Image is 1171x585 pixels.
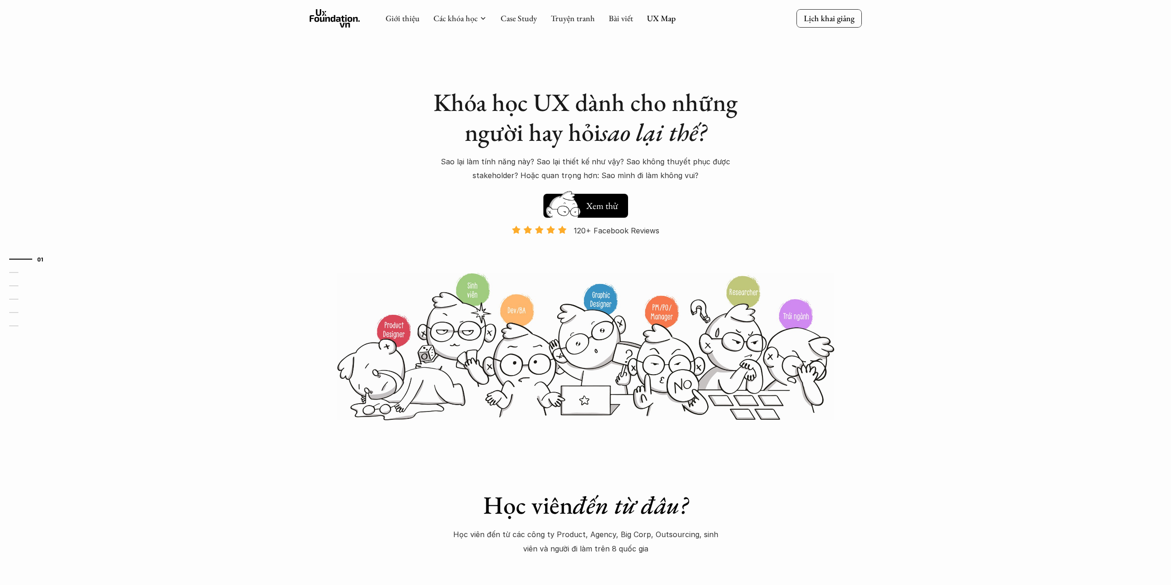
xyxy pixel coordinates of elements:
p: Học viên đến từ các công ty Product, Agency, Big Corp, Outsourcing, sinh viên và người đi làm trê... [448,527,724,556]
h5: Xem thử [585,199,619,212]
h1: Học viên [425,490,747,520]
a: Bài viết [609,13,633,23]
h1: Khóa học UX dành cho những người hay hỏi [425,87,747,147]
a: 01 [9,254,53,265]
p: 120+ Facebook Reviews [574,224,659,237]
p: Lịch khai giảng [804,13,854,23]
em: đến từ đâu? [573,489,688,521]
a: 120+ Facebook Reviews [504,225,668,272]
em: sao lại thế? [600,116,706,148]
a: Case Study [501,13,537,23]
a: Lịch khai giảng [796,9,862,27]
a: UX Map [647,13,676,23]
a: Truyện tranh [551,13,595,23]
a: Các khóa học [433,13,478,23]
p: Sao lại làm tính năng này? Sao lại thiết kế như vậy? Sao không thuyết phục được stakeholder? Hoặc... [425,155,747,183]
a: Xem thử [543,189,628,218]
a: Giới thiệu [386,13,420,23]
strong: 01 [37,256,44,262]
